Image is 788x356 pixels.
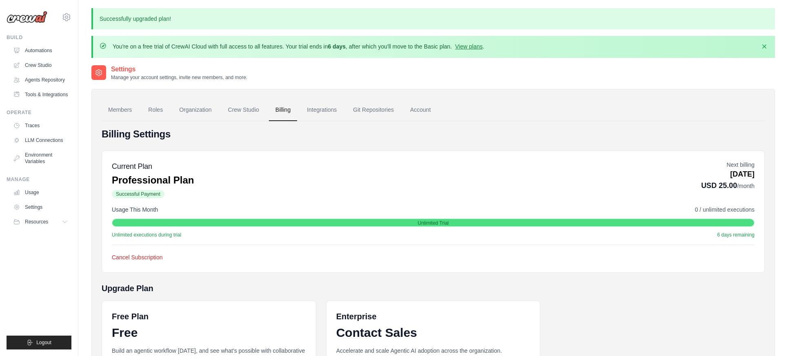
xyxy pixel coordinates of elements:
[7,336,71,349] button: Logout
[417,220,448,226] span: Unlimited Trial
[737,183,755,189] span: /month
[25,219,48,225] span: Resources
[10,73,71,86] a: Agents Repository
[10,59,71,72] a: Crew Studio
[112,190,164,198] span: Successful Payment
[346,99,400,121] a: Git Repositories
[112,232,181,238] span: Unlimited executions during trial
[112,311,149,322] h6: Free Plan
[112,206,158,214] span: Usage This Month
[10,215,71,228] button: Resources
[10,44,71,57] a: Automations
[111,64,247,74] h2: Settings
[269,99,297,121] a: Billing
[7,109,71,116] div: Operate
[91,8,775,29] p: Successfully upgraded plan!
[112,174,194,187] p: Professional Plan
[10,134,71,147] a: LLM Connections
[142,99,169,121] a: Roles
[7,11,47,23] img: Logo
[328,43,346,50] strong: 6 days
[173,99,218,121] a: Organization
[10,186,71,199] a: Usage
[102,99,138,121] a: Members
[717,232,755,238] span: 6 days remaining
[336,347,531,355] p: Accelerate and scale Agentic AI adoption across the organization.
[102,283,765,294] h5: Upgrade Plan
[36,339,51,346] span: Logout
[695,206,755,214] span: 0 / unlimited executions
[300,99,343,121] a: Integrations
[336,311,531,322] h6: Enterprise
[112,253,163,261] button: Cancel Subscription
[455,43,482,50] a: View plans
[113,42,484,51] p: You're on a free trial of CrewAI Cloud with full access to all features. Your trial ends in , aft...
[112,325,306,340] div: Free
[112,161,194,172] h5: Current Plan
[10,88,71,101] a: Tools & Integrations
[336,325,531,340] div: Contact Sales
[404,99,437,121] a: Account
[111,74,247,81] p: Manage your account settings, invite new members, and more.
[10,201,71,214] a: Settings
[7,176,71,183] div: Manage
[102,128,765,141] h4: Billing Settings
[701,161,755,169] p: Next billing
[7,34,71,41] div: Build
[222,99,266,121] a: Crew Studio
[701,169,755,180] p: [DATE]
[701,180,755,191] p: USD 25.00
[10,148,71,168] a: Environment Variables
[10,119,71,132] a: Traces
